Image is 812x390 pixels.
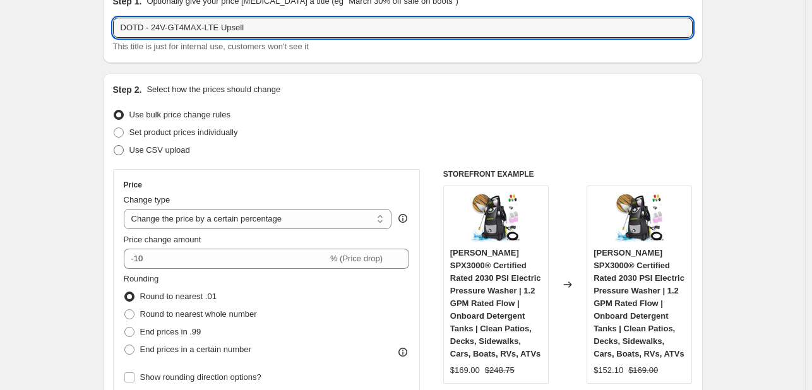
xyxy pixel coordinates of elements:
[124,274,159,283] span: Rounding
[470,192,521,243] img: SPX3000_Hero03_80x.jpg
[140,309,257,319] span: Round to nearest whole number
[614,192,665,243] img: SPX3000_Hero03_80x.jpg
[113,83,142,96] h2: Step 2.
[594,364,623,377] div: $152.10
[330,254,383,263] span: % (Price drop)
[124,235,201,244] span: Price change amount
[450,248,541,358] span: [PERSON_NAME] SPX3000® Certified Rated 2030 PSI Electric Pressure Washer | 1.2 GPM Rated Flow | O...
[146,83,280,96] p: Select how the prices should change
[113,18,693,38] input: 30% off holiday sale
[140,372,261,382] span: Show rounding direction options?
[140,292,217,301] span: Round to nearest .01
[124,249,328,269] input: -15
[124,195,170,204] span: Change type
[450,364,480,377] div: $169.00
[124,180,142,190] h3: Price
[594,248,684,358] span: [PERSON_NAME] SPX3000® Certified Rated 2030 PSI Electric Pressure Washer | 1.2 GPM Rated Flow | O...
[113,42,309,51] span: This title is just for internal use, customers won't see it
[397,212,409,225] div: help
[129,127,238,137] span: Set product prices individually
[485,364,515,377] strike: $248.75
[140,327,201,336] span: End prices in .99
[129,110,230,119] span: Use bulk price change rules
[129,145,190,155] span: Use CSV upload
[443,169,693,179] h6: STOREFRONT EXAMPLE
[140,345,251,354] span: End prices in a certain number
[628,364,658,377] strike: $169.00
